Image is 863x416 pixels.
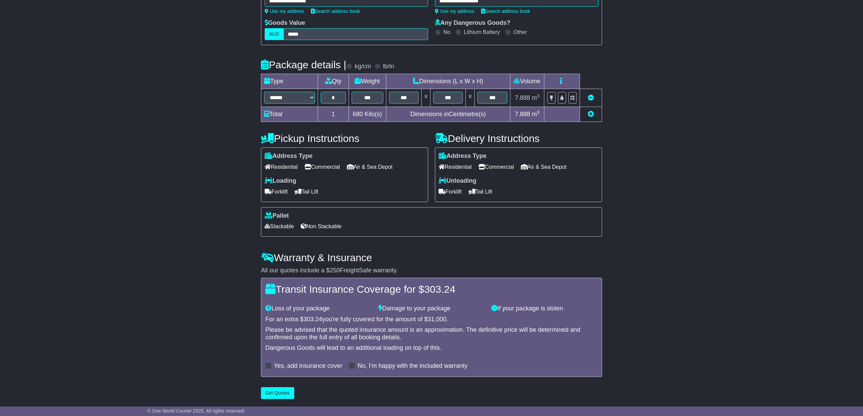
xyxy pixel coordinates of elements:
label: kg/cm [355,63,371,70]
span: 31,000 [428,316,446,323]
h4: Delivery Instructions [435,133,602,144]
span: 303.24 [424,284,455,295]
label: lb/in [383,63,394,70]
label: Address Type [439,152,487,160]
div: Please be advised that the quoted insurance amount is an approximation. The definitive price will... [265,326,598,341]
span: Commercial [304,162,340,172]
td: Weight [349,74,386,89]
td: x [422,89,430,107]
a: Add new item [588,111,594,117]
span: 680 [353,111,363,117]
sup: 3 [537,93,540,98]
td: Volume [510,74,544,89]
button: Get Quotes [261,387,294,399]
label: Other [513,29,527,35]
sup: 3 [537,110,540,115]
a: Use my address [265,8,304,14]
span: Forklift [439,186,462,197]
label: Address Type [265,152,313,160]
td: Dimensions in Centimetre(s) [386,107,510,122]
div: Damage to your package [375,305,488,312]
label: No [443,29,450,35]
a: Remove this item [588,94,594,101]
h4: Pickup Instructions [261,133,428,144]
span: m [532,111,540,117]
td: Kilo(s) [349,107,386,122]
span: Stackable [265,221,294,232]
span: m [532,94,540,101]
td: 1 [318,107,349,122]
div: For an extra $ you're fully covered for the amount of $ . [265,316,598,323]
div: If your package is stolen [488,305,601,312]
label: Any Dangerous Goods? [435,19,510,27]
span: Tail Lift [295,186,318,197]
span: 7.888 [515,94,530,101]
span: Commercial [478,162,514,172]
td: Qty [318,74,349,89]
label: AUD [265,28,284,40]
span: Tail Lift [469,186,492,197]
span: 303.24 [303,316,322,323]
span: Air & Sea Depot [521,162,567,172]
div: Dangerous Goods will lead to an additional loading on top of this. [265,344,598,352]
label: Yes, add insurance cover [274,362,342,370]
a: Search address book [481,8,530,14]
label: Pallet [265,212,289,220]
label: Loading [265,177,296,185]
label: Goods Value [265,19,305,27]
h4: Warranty & Insurance [261,252,602,263]
h4: Package details | [261,59,346,70]
td: Type [261,74,318,89]
a: Search address book [311,8,360,14]
span: 250 [330,267,340,274]
label: No, I'm happy with the included warranty [357,362,468,370]
label: Unloading [439,177,476,185]
td: Total [261,107,318,122]
a: Use my address [435,8,474,14]
span: Forklift [265,186,288,197]
div: Loss of your package [262,305,375,312]
span: Residential [265,162,298,172]
label: Lithium Battery [464,29,500,35]
span: Residential [439,162,472,172]
td: Dimensions (L x W x H) [386,74,510,89]
span: 7.888 [515,111,530,117]
td: x [466,89,475,107]
span: Air & Sea Depot [347,162,393,172]
h4: Transit Insurance Coverage for $ [265,284,598,295]
span: Non Stackable [301,221,341,232]
div: All our quotes include a $ FreightSafe warranty. [261,267,602,274]
span: © One World Courier 2025. All rights reserved. [147,408,245,414]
